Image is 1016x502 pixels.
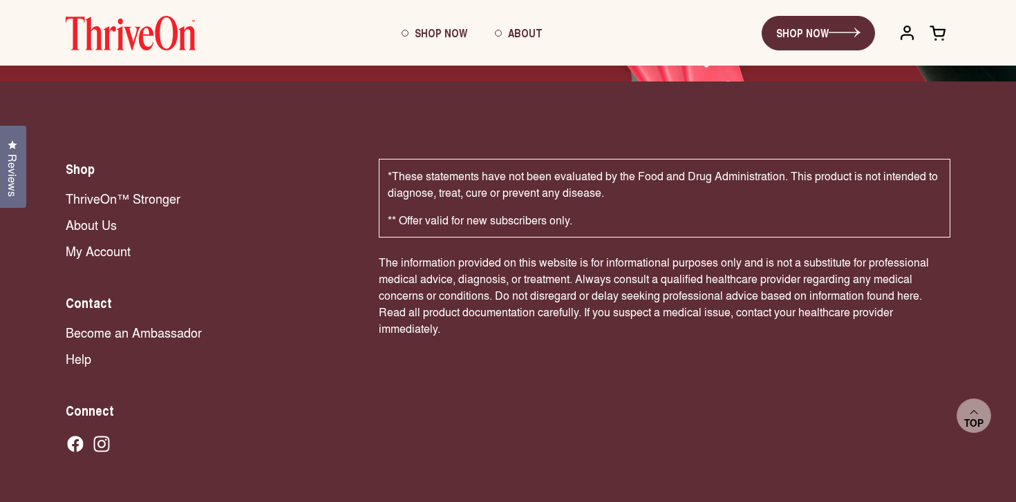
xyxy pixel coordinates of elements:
[379,254,950,337] p: The information provided on this website is for informational purposes only and is not a substitu...
[66,159,351,178] h2: Shop
[66,349,351,367] a: Help
[388,168,941,201] p: *These statements have not been evaluated by the Food and Drug Administration. This product is no...
[66,293,351,312] h2: Contact
[508,25,543,41] span: About
[66,242,351,260] a: My Account
[415,25,467,41] span: Shop Now
[3,154,21,197] span: Reviews
[388,212,941,229] p: ** Offer valid for new subscribers only.
[762,16,875,50] a: SHOP NOW
[66,189,351,207] a: ThriveOn™ Stronger
[964,417,984,429] span: Top
[66,215,351,233] a: About Us
[388,15,481,52] a: Shop Now
[66,400,351,420] h2: Connect
[66,323,351,341] a: Become an Ambassador
[481,15,556,52] a: About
